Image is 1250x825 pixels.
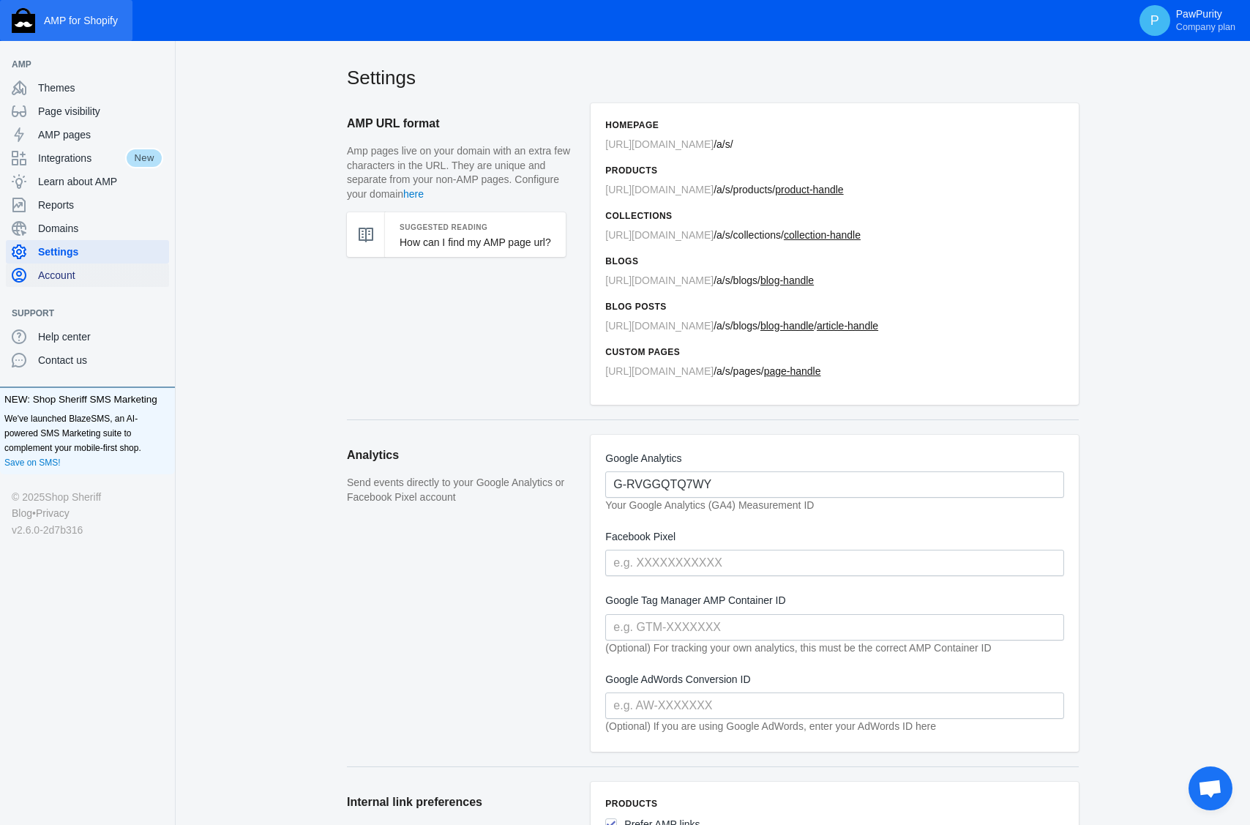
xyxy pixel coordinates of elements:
span: a/s [716,184,730,195]
span: Account [38,268,163,283]
span: Support [12,306,149,321]
span: AMP [12,57,149,72]
span: AMP for Shopify [44,15,118,26]
h2: Internal link preferences [347,782,576,823]
span: Company plan [1176,21,1235,33]
input: e.g. G-XXXXXXX [605,471,1064,498]
a: IntegrationsNew [6,146,169,170]
a: Domains [6,217,169,240]
input: e.g. XXXXXXXXXXX [605,550,1064,576]
p: Amp pages live on your domain with an extra few characters in the URL. They are unique and separa... [347,144,576,201]
span: [URL][DOMAIN_NAME] [605,184,714,195]
h2: Analytics [347,435,576,476]
u: blog-handle [760,320,814,332]
h6: Products [605,796,1064,811]
h6: Blog posts [605,299,1064,314]
a: Contact us [6,348,169,372]
span: P [1148,13,1162,28]
span: / [605,138,733,150]
div: Open chat [1189,766,1232,810]
span: / /blogs/ [605,275,814,286]
span: Reports [38,198,163,212]
span: a/s/ [716,138,733,150]
h5: Suggested Reading [400,220,551,235]
span: a/s [716,229,730,241]
h2: Settings [347,64,1079,91]
img: Shop Sheriff Logo [12,8,35,33]
span: Domains [38,221,163,236]
span: [URL][DOMAIN_NAME] [605,275,714,286]
a: Themes [6,76,169,100]
button: Add a sales channel [149,61,172,67]
span: / /collections/ [605,229,861,241]
span: [URL][DOMAIN_NAME] [605,320,714,332]
u: blog-handle [760,275,814,286]
span: Help center [38,329,163,344]
label: Google Tag Manager AMP Container ID [605,591,1064,610]
u: page-handle [764,365,821,377]
a: Learn about AMP [6,170,169,193]
h6: Products [605,163,1064,178]
a: Shop Sheriff [45,489,101,505]
a: How can I find my AMP page url? [400,236,551,248]
p: Send events directly to your Google Analytics or Facebook Pixel account [347,476,576,504]
h2: AMP URL format [347,103,576,144]
span: / /pages/ [605,365,820,377]
label: Google Analytics [605,449,1064,468]
div: © 2025 [12,489,163,505]
span: Settings [38,244,163,259]
button: Add a sales channel [149,310,172,316]
a: Account [6,264,169,287]
span: a/s [716,365,730,377]
h6: Blogs [605,254,1064,269]
a: Privacy [36,505,70,521]
span: AMP pages [38,127,163,142]
span: Page visibility [38,104,163,119]
input: e.g. AW-XXXXXXX [605,693,1064,719]
span: a/s [716,275,730,286]
label: Facebook Pixel [605,528,1064,546]
div: v2.6.0-2d7b316 [12,522,163,538]
span: Integrations [38,151,125,165]
span: [URL][DOMAIN_NAME] [605,365,714,377]
p: PawPurity [1176,8,1235,33]
a: Settings [6,240,169,264]
span: / /products/ [605,184,843,195]
span: Contact us [38,353,163,367]
h6: Custom pages [605,345,1064,359]
input: e.g. GTM-XXXXXXX [605,614,1064,641]
a: Save on SMS! [4,455,61,470]
span: Learn about AMP [38,174,163,189]
label: Google AdWords Conversion ID [605,671,1064,689]
div: • [12,505,163,521]
a: Blog [12,505,32,521]
a: AMP pages [6,123,169,146]
h6: Homepage [605,118,1064,132]
span: Themes [38,81,163,95]
span: [URL][DOMAIN_NAME] [605,229,714,241]
u: collection-handle [784,229,861,241]
span: New [125,148,163,168]
span: a/s [716,320,730,332]
span: / /blogs/ / [605,320,878,332]
em: (Optional) For tracking your own analytics, this must be the correct AMP Container ID [605,642,991,654]
em: Your Google Analytics (GA4) Measurement ID [605,499,814,511]
h6: Collections [605,209,1064,223]
a: here [403,188,424,200]
u: product-handle [775,184,843,195]
a: Page visibility [6,100,169,123]
span: [URL][DOMAIN_NAME] [605,138,714,150]
u: article-handle [817,320,878,332]
a: Reports [6,193,169,217]
em: (Optional) If you are using Google AdWords, enter your AdWords ID here [605,720,936,732]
